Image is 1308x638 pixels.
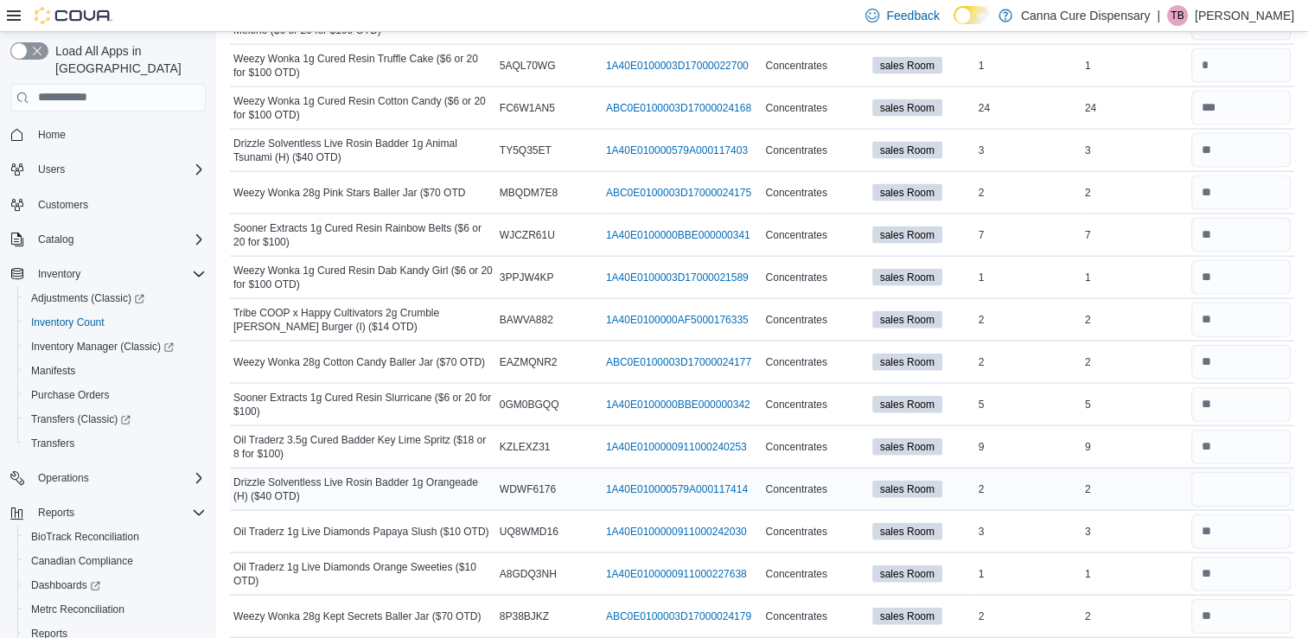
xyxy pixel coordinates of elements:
span: sales Room [872,523,942,540]
div: 1 [975,267,1081,288]
span: Load All Apps in [GEOGRAPHIC_DATA] [48,42,206,77]
span: BioTrack Reconciliation [31,530,139,544]
span: Canadian Compliance [31,554,133,568]
a: 1A40E0100000911000227638 [606,567,747,581]
a: ABC0E0100003D17000024179 [606,609,751,623]
span: Operations [31,468,206,488]
span: Concentrates [765,525,826,539]
span: Sooner Extracts 1g Cured Resin Slurricane ($6 or 20 for $100) [233,391,493,418]
a: Adjustments (Classic) [17,286,213,310]
span: sales Room [880,100,935,116]
button: Reports [3,501,213,525]
div: Terrell Brown [1167,5,1188,26]
a: Transfers [24,433,81,454]
div: 3 [975,521,1081,542]
span: 8P38BJKZ [500,609,549,623]
span: sales Room [872,142,942,159]
span: Manifests [24,360,206,381]
div: 1 [975,564,1081,584]
a: Inventory Count [24,312,112,333]
span: KZLEXZ31 [500,440,551,454]
a: Transfers (Classic) [24,409,137,430]
a: 1A40E0100000BBE000000341 [606,228,750,242]
div: 3 [1081,140,1188,161]
input: Dark Mode [954,6,990,24]
span: Home [31,124,206,145]
span: Manifests [31,364,75,378]
button: Canadian Compliance [17,549,213,573]
button: Reports [31,502,81,523]
span: sales Room [880,482,935,497]
span: WDWF6176 [500,482,556,496]
span: Adjustments (Classic) [31,291,144,305]
div: 7 [1081,225,1188,246]
a: Canadian Compliance [24,551,140,571]
span: sales Room [872,57,942,74]
span: UQ8WMD16 [500,525,558,539]
span: sales Room [880,397,935,412]
span: Weezy Wonka 28g Kept Secrets Baller Jar ($70 OTD) [233,609,481,623]
span: Metrc Reconciliation [24,599,206,620]
button: Users [31,159,72,180]
span: BioTrack Reconciliation [24,526,206,547]
span: Inventory Manager (Classic) [31,340,174,354]
span: Concentrates [765,355,826,369]
button: Customers [3,192,213,217]
span: Transfers (Classic) [31,412,131,426]
span: Concentrates [765,440,826,454]
button: Operations [31,468,96,488]
span: Concentrates [765,271,826,284]
span: Reports [38,506,74,520]
span: Users [38,163,65,176]
span: Customers [31,194,206,215]
span: Purchase Orders [31,388,110,402]
button: Catalog [3,227,213,252]
span: Concentrates [765,609,826,623]
div: 1 [1081,55,1188,76]
a: 1A40E010000579A000117403 [606,144,748,157]
span: sales Room [880,566,935,582]
span: Reports [31,502,206,523]
a: 1A40E0100003D17000022700 [606,59,749,73]
button: Users [3,157,213,182]
span: Dashboards [24,575,206,596]
button: Catalog [31,229,80,250]
span: Users [31,159,206,180]
div: 2 [1081,309,1188,330]
span: sales Room [880,143,935,158]
button: Inventory Count [17,310,213,335]
button: BioTrack Reconciliation [17,525,213,549]
button: Transfers [17,431,213,456]
button: Inventory [31,264,87,284]
span: Dark Mode [954,24,954,25]
span: sales Room [872,226,942,244]
span: Adjustments (Classic) [24,288,206,309]
span: Customers [38,198,88,212]
p: Canna Cure Dispensary [1021,5,1150,26]
div: 7 [975,225,1081,246]
a: 1A40E0100000AF5000176335 [606,313,749,327]
span: Oil Traderz 1g Live Diamonds Orange Sweeties ($10 OTD) [233,560,493,588]
div: 2 [1081,182,1188,203]
a: Metrc Reconciliation [24,599,131,620]
span: Concentrates [765,144,826,157]
a: Inventory Manager (Classic) [17,335,213,359]
span: sales Room [880,185,935,201]
p: | [1157,5,1160,26]
span: Concentrates [765,186,826,200]
a: Adjustments (Classic) [24,288,151,309]
div: 2 [975,309,1081,330]
span: EAZMQNR2 [500,355,558,369]
a: ABC0E0100003D17000024168 [606,101,751,115]
div: 9 [975,437,1081,457]
a: 1A40E0100003D17000021589 [606,271,749,284]
span: Weezy Wonka 1g Cured Resin Cotton Candy ($6 or 20 for $100 OTD) [233,94,493,122]
span: sales Room [880,58,935,73]
span: Operations [38,471,89,485]
a: Purchase Orders [24,385,117,405]
a: 1A40E0100000911000240253 [606,440,747,454]
span: Catalog [31,229,206,250]
a: Dashboards [24,575,107,596]
div: 1 [975,55,1081,76]
a: ABC0E0100003D17000024175 [606,186,751,200]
